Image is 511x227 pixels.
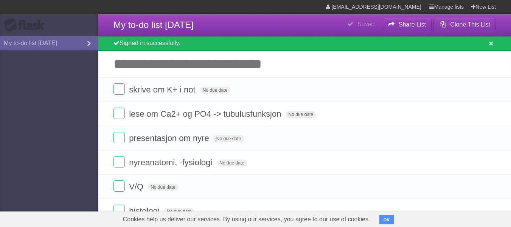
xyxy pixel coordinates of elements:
span: My to-do list [DATE] [113,20,194,30]
label: Done [113,156,125,168]
label: Done [113,132,125,143]
span: nyreanatomi, -fysiologi [129,158,214,167]
span: V/Q [129,182,145,191]
span: presentasjon om nyre [129,133,211,143]
b: Saved [357,21,374,27]
span: No due date [164,208,194,215]
span: histologi [129,206,162,216]
label: Done [113,205,125,216]
span: No due date [200,87,230,94]
span: Cookies help us deliver our services. By using our services, you agree to our use of cookies. [115,212,378,227]
span: No due date [216,160,247,166]
button: OK [379,215,394,224]
span: skrive om K+ i not [129,85,197,94]
span: No due date [286,111,316,118]
label: Done [113,180,125,192]
span: No due date [213,135,244,142]
button: Clone This List [433,18,496,31]
div: Flask [4,19,49,32]
span: No due date [148,184,178,191]
label: Done [113,108,125,119]
button: Share List [382,18,432,31]
span: lese om Ca2+ og PO4 -> tubulusfunksjon [129,109,283,119]
b: Clone This List [450,21,490,28]
b: Share List [399,21,426,28]
div: Signed in successfully. [98,36,511,51]
label: Done [113,83,125,95]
